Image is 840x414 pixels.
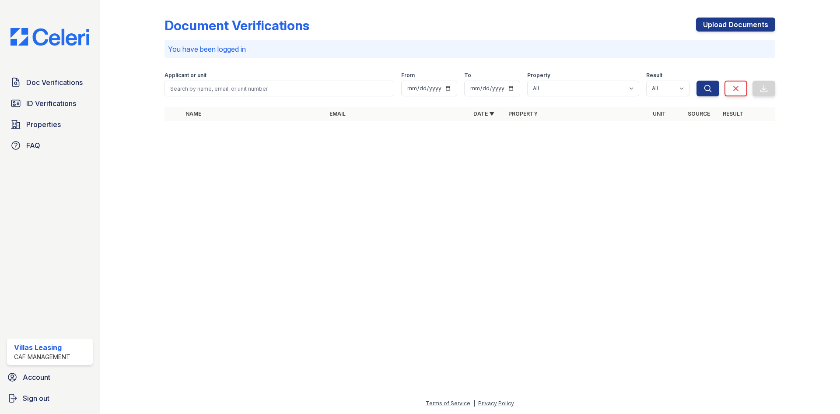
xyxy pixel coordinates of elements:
a: FAQ [7,137,93,154]
a: Account [3,368,96,386]
p: You have been logged in [168,44,772,54]
div: CAF Management [14,353,70,361]
a: Upload Documents [696,18,775,32]
span: Properties [26,119,61,130]
a: Unit [653,110,666,117]
label: Property [527,72,550,79]
div: | [473,400,475,407]
a: Name [185,110,201,117]
label: To [464,72,471,79]
a: Sign out [3,389,96,407]
a: Source [688,110,710,117]
input: Search by name, email, or unit number [164,81,394,96]
a: Terms of Service [426,400,470,407]
a: Result [723,110,743,117]
a: Property [508,110,538,117]
label: From [401,72,415,79]
label: Applicant or unit [164,72,206,79]
label: Result [646,72,662,79]
a: Date ▼ [473,110,494,117]
a: ID Verifications [7,95,93,112]
a: Properties [7,116,93,133]
a: Doc Verifications [7,74,93,91]
div: Document Verifications [164,18,309,33]
span: Account [23,372,50,382]
span: Sign out [23,393,49,403]
span: Doc Verifications [26,77,83,88]
div: Villas Leasing [14,342,70,353]
img: CE_Logo_Blue-a8612792a0a2168367f1c8372b55b34899dd931a85d93a1a3d3e32e68fde9ad4.png [3,28,96,46]
a: Email [329,110,346,117]
span: FAQ [26,140,40,151]
a: Privacy Policy [478,400,514,407]
span: ID Verifications [26,98,76,109]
